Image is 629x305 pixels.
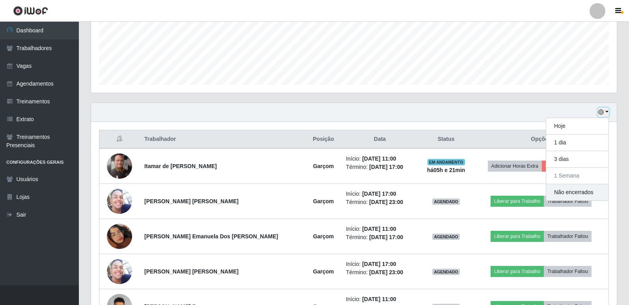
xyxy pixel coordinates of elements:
[346,225,414,233] li: Início:
[427,167,465,173] strong: há 05 h e 21 min
[346,163,414,171] li: Término:
[362,191,396,197] time: [DATE] 17:00
[546,118,608,135] button: Hoje
[346,155,414,163] li: Início:
[313,163,334,169] strong: Garçom
[107,153,132,179] img: 1745442730986.jpeg
[369,164,403,170] time: [DATE] 17:00
[144,198,239,204] strong: [PERSON_NAME] [PERSON_NAME]
[474,130,609,149] th: Opções
[544,266,592,277] button: Trabalhador Faltou
[432,198,460,205] span: AGENDADO
[107,214,132,259] img: 1756135757654.jpeg
[346,260,414,268] li: Início:
[491,266,544,277] button: Liberar para Trabalho
[313,233,334,240] strong: Garçom
[362,226,396,232] time: [DATE] 11:00
[432,269,460,275] span: AGENDADO
[427,159,465,165] span: EM ANDAMENTO
[107,189,132,214] img: 1693441138055.jpeg
[369,234,403,240] time: [DATE] 17:00
[144,268,239,275] strong: [PERSON_NAME] [PERSON_NAME]
[306,130,341,149] th: Posição
[542,161,595,172] button: Forçar Encerramento
[491,196,544,207] button: Liberar para Trabalho
[369,269,403,275] time: [DATE] 23:00
[546,168,608,184] button: 1 Semana
[346,233,414,241] li: Término:
[346,268,414,277] li: Término:
[144,233,278,240] strong: [PERSON_NAME] Emanuela Dos [PERSON_NAME]
[140,130,306,149] th: Trabalhador
[346,198,414,206] li: Término:
[362,296,396,302] time: [DATE] 11:00
[369,199,403,205] time: [DATE] 23:00
[546,135,608,151] button: 1 dia
[13,6,48,16] img: CoreUI Logo
[346,295,414,303] li: Início:
[418,130,474,149] th: Status
[544,231,592,242] button: Trabalhador Faltou
[491,231,544,242] button: Liberar para Trabalho
[362,155,396,162] time: [DATE] 11:00
[144,163,217,169] strong: Itamar de [PERSON_NAME]
[341,130,418,149] th: Data
[488,161,542,172] button: Adicionar Horas Extra
[546,184,608,200] button: Não encerrados
[107,259,132,284] img: 1693441138055.jpeg
[362,261,396,267] time: [DATE] 17:00
[432,234,460,240] span: AGENDADO
[313,268,334,275] strong: Garçom
[313,198,334,204] strong: Garçom
[546,151,608,168] button: 3 dias
[346,190,414,198] li: Início:
[544,196,592,207] button: Trabalhador Faltou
